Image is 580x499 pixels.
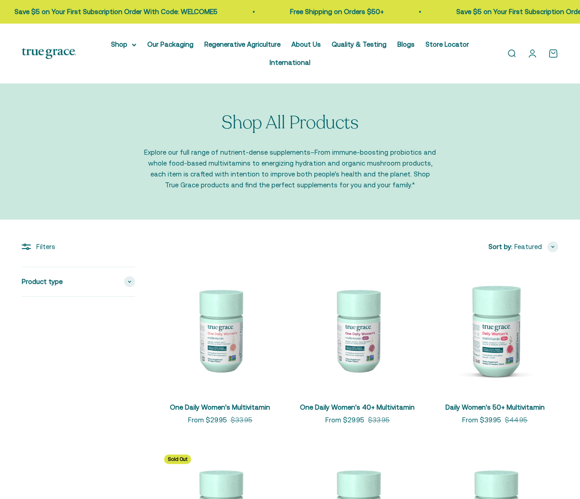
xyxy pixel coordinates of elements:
[22,276,63,287] span: Product type
[204,40,280,48] a: Regenerative Agriculture
[505,415,527,426] compare-at-price: $44.95
[22,267,135,296] summary: Product type
[14,6,217,17] p: Save $5 on Your First Subscription Order With Code: WELCOME5
[111,39,136,50] summary: Shop
[22,241,135,252] div: Filters
[231,415,252,426] compare-at-price: $33.95
[290,8,384,15] a: Free Shipping on Orders $50+
[514,241,542,252] span: Featured
[325,415,364,426] sale-price: From $29.95
[170,403,270,411] a: One Daily Women's Multivitamin
[488,241,512,252] span: Sort by:
[300,403,415,411] a: One Daily Women's 40+ Multivitamin
[157,267,283,393] img: We select ingredients that play a concrete role in true health, and we include them at effective ...
[143,147,437,191] p: Explore our full range of nutrient-dense supplements–From immune-boosting probiotics and whole fo...
[188,415,227,426] sale-price: From $29.95
[425,40,469,48] a: Store Locator
[332,40,387,48] a: Quality & Testing
[445,403,545,411] a: Daily Women's 50+ Multivitamin
[514,241,558,252] button: Featured
[432,267,558,393] img: Daily Women's 50+ Multivitamin
[222,113,358,132] p: Shop All Products
[294,267,420,393] img: Daily Multivitamin for Immune Support, Energy, Daily Balance, and Healthy Bone Support* Vitamin A...
[147,40,193,48] a: Our Packaging
[462,415,501,426] sale-price: From $39.95
[291,40,321,48] a: About Us
[368,415,390,426] compare-at-price: $33.95
[270,59,310,66] a: International
[397,40,415,48] a: Blogs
